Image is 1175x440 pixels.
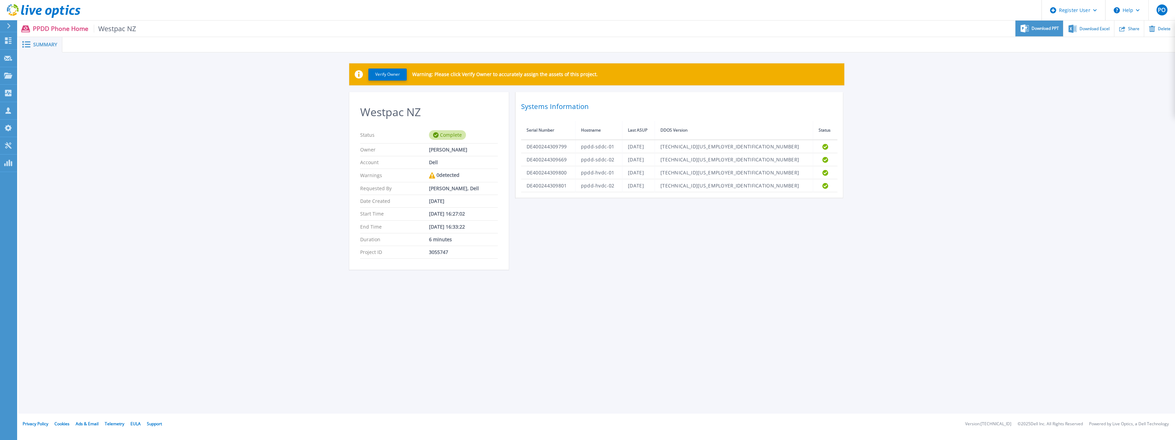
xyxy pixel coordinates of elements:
p: Status [360,130,429,140]
div: 6 minutes [429,237,498,242]
p: Project ID [360,249,429,255]
td: [TECHNICAL_ID][US_EMPLOYER_IDENTIFICATION_NUMBER] [655,153,813,166]
span: Download Excel [1079,27,1110,31]
th: Serial Number [521,121,576,140]
div: 0 detected [429,172,498,179]
td: ppdd-sddc-01 [575,140,622,153]
td: DE400244309801 [521,179,576,192]
div: [DATE] 16:33:22 [429,224,498,230]
a: Telemetry [105,421,124,427]
td: [TECHNICAL_ID][US_EMPLOYER_IDENTIFICATION_NUMBER] [655,179,813,192]
div: 3055747 [429,249,498,255]
td: [DATE] [622,179,655,192]
td: DE400244309799 [521,140,576,153]
span: Share [1128,27,1139,31]
h2: Westpac NZ [360,106,498,119]
span: Download PPT [1032,26,1059,30]
div: [PERSON_NAME] [429,147,498,152]
p: End Time [360,224,429,230]
td: [DATE] [622,166,655,179]
div: Complete [429,130,466,140]
td: ppdd-hvdc-01 [575,166,622,179]
p: Warning: Please click Verify Owner to accurately assign the assets of this project. [412,72,598,77]
p: Owner [360,147,429,152]
th: Last ASUP [622,121,655,140]
td: [TECHNICAL_ID][US_EMPLOYER_IDENTIFICATION_NUMBER] [655,166,813,179]
td: [DATE] [622,140,655,153]
div: [DATE] 16:27:02 [429,211,498,217]
p: Requested By [360,186,429,191]
a: EULA [130,421,141,427]
a: Cookies [54,421,70,427]
h2: Systems Information [521,100,837,113]
p: Date Created [360,198,429,204]
p: Start Time [360,211,429,217]
p: Warnings [360,172,429,179]
div: [PERSON_NAME], Dell [429,186,498,191]
li: Powered by Live Optics, a Dell Technology [1089,422,1169,426]
td: DE400244309669 [521,153,576,166]
div: Dell [429,160,498,165]
span: Delete [1158,27,1171,31]
td: [DATE] [622,153,655,166]
td: [TECHNICAL_ID][US_EMPLOYER_IDENTIFICATION_NUMBER] [655,140,813,153]
td: ppdd-hvdc-02 [575,179,622,192]
p: PPDD Phone Home [33,25,136,33]
span: PO [1158,7,1165,13]
td: ppdd-sddc-02 [575,153,622,166]
span: Westpac NZ [94,25,136,33]
th: DDOS Version [655,121,813,140]
a: Support [147,421,162,427]
th: Hostname [575,121,622,140]
div: [DATE] [429,198,498,204]
a: Privacy Policy [23,421,48,427]
span: Summary [33,42,57,47]
a: Ads & Email [76,421,99,427]
p: Duration [360,237,429,242]
th: Status [813,121,837,140]
td: DE400244309800 [521,166,576,179]
p: Account [360,160,429,165]
li: © 2025 Dell Inc. All Rights Reserved [1018,422,1083,426]
li: Version: [TECHNICAL_ID] [965,422,1011,426]
button: Verify Owner [368,69,407,81]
